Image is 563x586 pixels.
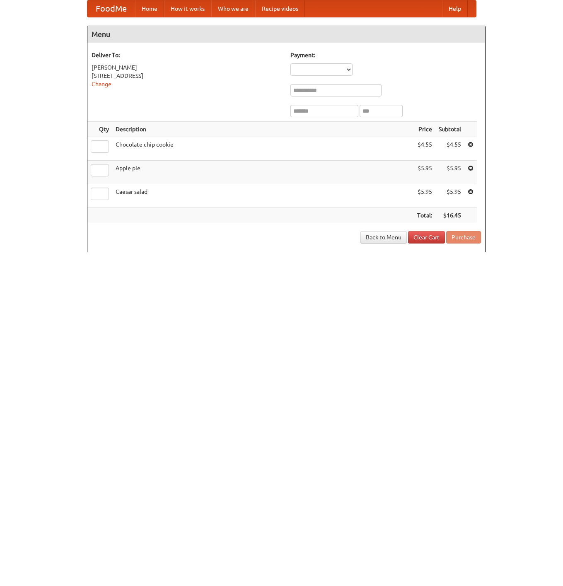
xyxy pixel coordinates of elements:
[414,161,435,184] td: $5.95
[87,26,485,43] h4: Menu
[92,51,282,59] h5: Deliver To:
[414,184,435,208] td: $5.95
[112,161,414,184] td: Apple pie
[414,122,435,137] th: Price
[164,0,211,17] a: How it works
[211,0,255,17] a: Who we are
[435,122,464,137] th: Subtotal
[435,184,464,208] td: $5.95
[408,231,445,244] a: Clear Cart
[290,51,481,59] h5: Payment:
[414,208,435,223] th: Total:
[87,122,112,137] th: Qty
[112,137,414,161] td: Chocolate chip cookie
[92,81,111,87] a: Change
[446,231,481,244] button: Purchase
[135,0,164,17] a: Home
[435,161,464,184] td: $5.95
[435,208,464,223] th: $16.45
[87,0,135,17] a: FoodMe
[112,184,414,208] td: Caesar salad
[255,0,305,17] a: Recipe videos
[435,137,464,161] td: $4.55
[442,0,468,17] a: Help
[92,63,282,72] div: [PERSON_NAME]
[92,72,282,80] div: [STREET_ADDRESS]
[414,137,435,161] td: $4.55
[360,231,407,244] a: Back to Menu
[112,122,414,137] th: Description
